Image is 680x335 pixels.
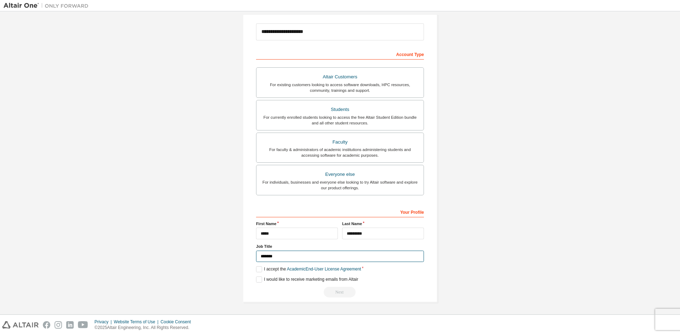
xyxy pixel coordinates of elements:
label: I accept the [256,266,361,272]
div: Account Type [256,48,424,60]
div: For faculty & administrators of academic institutions administering students and accessing softwa... [261,147,419,158]
div: Read and acccept EULA to continue [256,287,424,297]
label: First Name [256,221,338,227]
img: linkedin.svg [66,321,74,329]
img: youtube.svg [78,321,88,329]
div: For existing customers looking to access software downloads, HPC resources, community, trainings ... [261,82,419,93]
div: Everyone else [261,169,419,179]
img: instagram.svg [55,321,62,329]
div: Faculty [261,137,419,147]
p: © 2025 Altair Engineering, Inc. All Rights Reserved. [95,325,195,331]
label: I would like to receive marketing emails from Altair [256,277,358,283]
div: Your Profile [256,206,424,217]
img: facebook.svg [43,321,50,329]
a: Academic End-User License Agreement [287,267,361,272]
label: Last Name [342,221,424,227]
div: For currently enrolled students looking to access the free Altair Student Edition bundle and all ... [261,115,419,126]
label: Job Title [256,244,424,249]
div: Students [261,105,419,115]
div: Website Terms of Use [114,319,160,325]
div: For individuals, businesses and everyone else looking to try Altair software and explore our prod... [261,179,419,191]
img: Altair One [4,2,92,9]
div: Altair Customers [261,72,419,82]
img: altair_logo.svg [2,321,39,329]
div: Cookie Consent [160,319,195,325]
div: Privacy [95,319,114,325]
